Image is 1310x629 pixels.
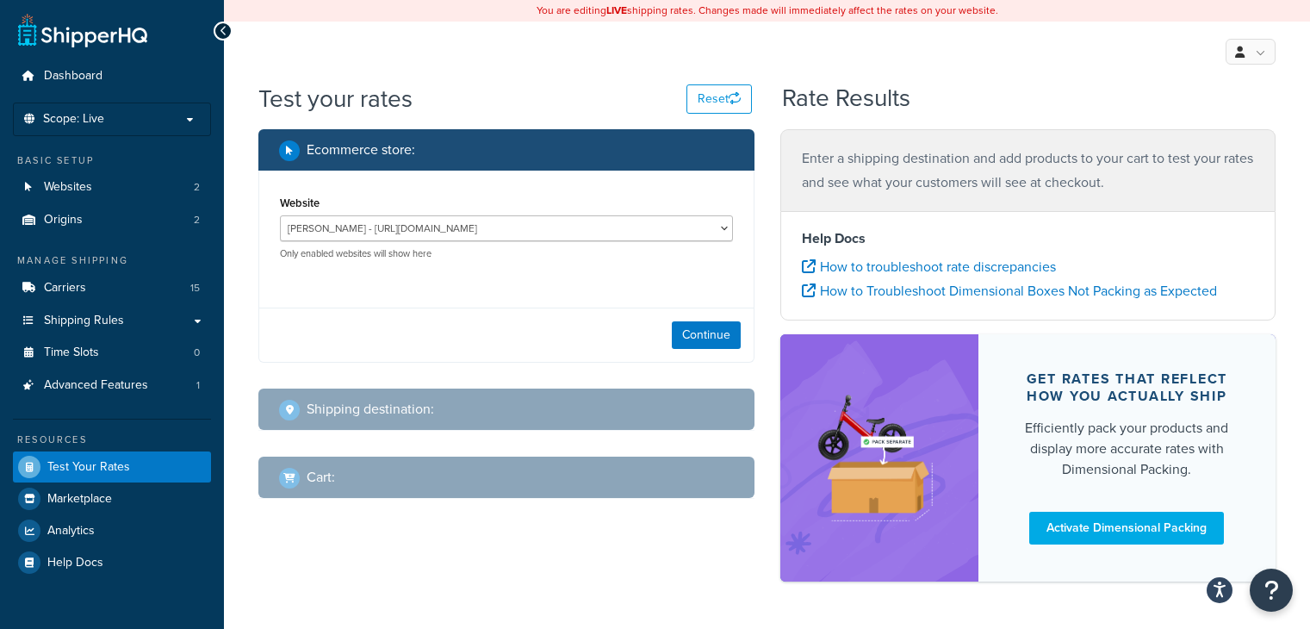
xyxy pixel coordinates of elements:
p: Only enabled websites will show here [280,247,733,260]
span: 2 [194,180,200,195]
span: 0 [194,346,200,360]
span: Time Slots [44,346,99,360]
p: Enter a shipping destination and add products to your cart to test your rates and see what your c... [802,146,1255,195]
li: Carriers [13,272,211,304]
span: Shipping Rules [44,314,124,328]
h2: Ecommerce store : [307,142,415,158]
div: Manage Shipping [13,253,211,268]
h2: Cart : [307,470,335,485]
div: Get rates that reflect how you actually ship [1020,371,1234,405]
button: Open Resource Center [1250,569,1293,612]
span: 15 [190,281,200,296]
div: Efficiently pack your products and display more accurate rates with Dimensional Packing. [1020,418,1234,480]
span: Help Docs [47,556,103,570]
span: 1 [196,378,200,393]
a: Activate Dimensional Packing [1029,512,1224,545]
span: Test Your Rates [47,460,130,475]
span: Dashboard [44,69,102,84]
div: Basic Setup [13,153,211,168]
span: Origins [44,213,83,227]
a: Websites2 [13,171,211,203]
h2: Shipping destination : [307,402,434,417]
button: Reset [686,84,752,114]
img: feature-image-dim-d40ad3071a2b3c8e08177464837368e35600d3c5e73b18a22c1e4bb210dc32ac.png [806,360,953,555]
a: Test Your Rates [13,452,211,483]
span: 2 [194,213,200,227]
a: How to Troubleshoot Dimensional Boxes Not Packing as Expected [802,281,1217,301]
span: Advanced Features [44,378,148,393]
li: Advanced Features [13,370,211,402]
span: Websites [44,180,92,195]
button: Continue [672,321,741,349]
label: Website [280,196,320,209]
li: Websites [13,171,211,203]
a: Analytics [13,515,211,546]
a: Marketplace [13,483,211,514]
span: Carriers [44,281,86,296]
b: LIVE [606,3,627,18]
li: Time Slots [13,337,211,369]
h4: Help Docs [802,228,1255,249]
a: Dashboard [13,60,211,92]
a: Origins2 [13,204,211,236]
div: Resources [13,433,211,447]
span: Marketplace [47,492,112,507]
h1: Test your rates [258,82,413,115]
a: Advanced Features1 [13,370,211,402]
a: Time Slots0 [13,337,211,369]
li: Origins [13,204,211,236]
a: Help Docs [13,547,211,578]
span: Analytics [47,524,95,539]
a: How to troubleshoot rate discrepancies [802,257,1056,277]
h2: Rate Results [782,85,910,112]
span: Scope: Live [43,112,104,127]
a: Shipping Rules [13,305,211,337]
a: Carriers15 [13,272,211,304]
